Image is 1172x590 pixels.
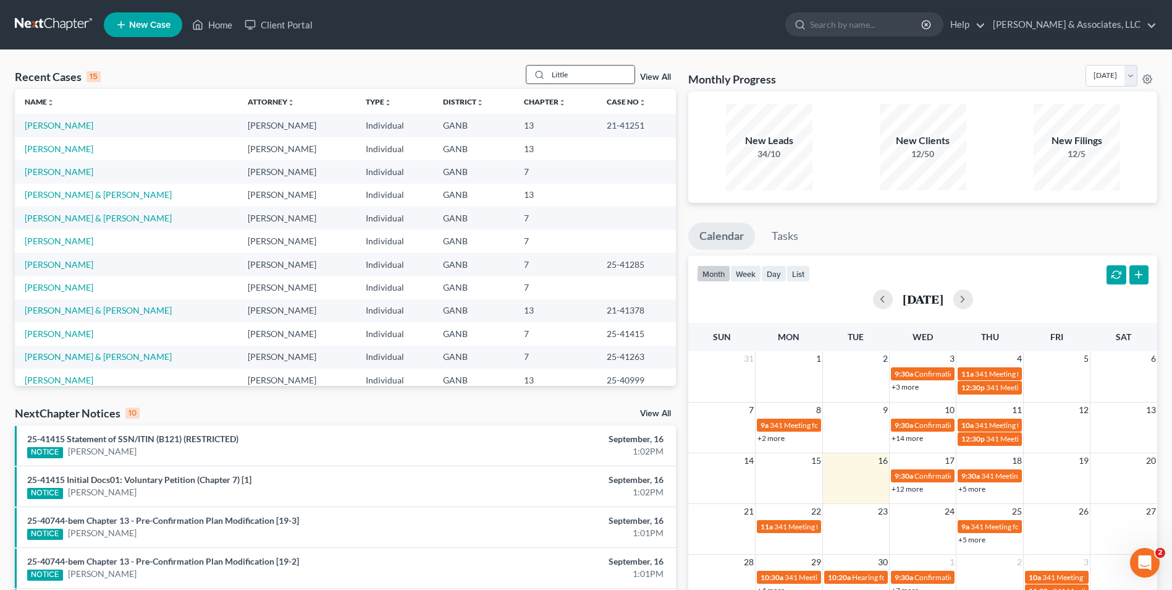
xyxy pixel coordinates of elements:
span: 3 [1082,555,1090,570]
a: [PERSON_NAME] [68,486,137,498]
a: Help [944,14,985,36]
span: 20 [1145,453,1157,468]
td: GANB [433,276,514,299]
td: 25-41285 [597,253,676,276]
span: 10:30a [761,573,783,582]
td: [PERSON_NAME] [238,322,356,345]
span: 31 [743,351,755,366]
a: [PERSON_NAME] [25,166,93,177]
td: 21-41251 [597,114,676,137]
td: 7 [514,160,597,183]
button: week [730,265,761,282]
span: 2 [1155,548,1165,558]
i: unfold_more [476,99,484,106]
span: 30 [877,555,889,570]
span: 19 [1077,453,1090,468]
span: 10:20a [828,573,851,582]
div: 1:02PM [460,445,664,458]
a: +5 more [958,484,985,494]
div: New Filings [1034,134,1120,148]
td: GANB [433,346,514,369]
span: 1 [948,555,956,570]
div: Recent Cases [15,69,101,84]
span: 11 [1011,403,1023,417]
span: Thu [981,331,999,342]
td: [PERSON_NAME] [238,207,356,229]
span: Fri [1050,331,1063,342]
span: Mon [778,331,799,342]
span: 9:30a [895,573,913,582]
span: 25 [1011,504,1023,519]
i: unfold_more [559,99,566,106]
span: 22 [810,504,822,519]
td: GANB [433,160,514,183]
td: GANB [433,253,514,276]
td: [PERSON_NAME] [238,114,356,137]
span: 16 [877,453,889,468]
span: 26 [1077,504,1090,519]
span: 4 [1016,351,1023,366]
span: 2 [882,351,889,366]
span: 341 Meeting for [PERSON_NAME] [1042,573,1153,582]
td: 7 [514,207,597,229]
td: 25-41263 [597,346,676,369]
td: Individual [356,346,434,369]
span: Confirmation Hearing for [PERSON_NAME] & [PERSON_NAME] [914,573,1121,582]
a: Calendar [688,223,755,250]
span: 27 [1145,504,1157,519]
span: 10a [1029,573,1041,582]
span: 18 [1011,453,1023,468]
span: 9:30a [895,471,913,481]
span: 15 [810,453,822,468]
span: 11a [761,522,773,531]
span: 341 Meeting for [PERSON_NAME] [986,383,1097,392]
a: [PERSON_NAME] & [PERSON_NAME] [25,351,172,362]
span: 29 [810,555,822,570]
span: 9a [761,421,769,430]
span: 8 [815,403,822,417]
i: unfold_more [287,99,295,106]
div: 1:02PM [460,486,664,498]
a: [PERSON_NAME] [25,120,93,130]
td: GANB [433,299,514,322]
span: 12:30p [961,383,985,392]
span: 9a [961,522,969,531]
div: NOTICE [27,570,63,581]
a: +12 more [892,484,923,494]
td: 13 [514,137,597,160]
div: NOTICE [27,488,63,499]
span: 5 [1082,351,1090,366]
td: [PERSON_NAME] [238,346,356,369]
a: Case Nounfold_more [607,97,646,106]
div: 34/10 [726,148,812,160]
span: 13 [1145,403,1157,417]
button: list [786,265,810,282]
a: Client Portal [238,14,319,36]
td: Individual [356,322,434,345]
td: 7 [514,276,597,299]
div: 1:01PM [460,568,664,580]
td: [PERSON_NAME] [238,276,356,299]
td: [PERSON_NAME] [238,229,356,252]
div: New Clients [880,134,966,148]
span: 1 [815,351,822,366]
a: +14 more [892,434,923,443]
span: 17 [943,453,956,468]
span: 10 [943,403,956,417]
td: GANB [433,229,514,252]
span: 341 Meeting for [PERSON_NAME] & [PERSON_NAME] [981,471,1158,481]
a: [PERSON_NAME] [25,236,93,246]
td: [PERSON_NAME] [238,160,356,183]
a: [PERSON_NAME] [68,568,137,580]
div: September, 16 [460,433,664,445]
td: 7 [514,253,597,276]
span: 28 [743,555,755,570]
div: 12/50 [880,148,966,160]
a: [PERSON_NAME] [25,143,93,154]
div: 12/5 [1034,148,1120,160]
div: 10 [125,408,140,419]
span: 9 [882,403,889,417]
td: 25-40999 [597,369,676,391]
a: 25-40744-bem Chapter 13 - Pre-Confirmation Plan Modification [19-2] [27,556,299,566]
td: Individual [356,276,434,299]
